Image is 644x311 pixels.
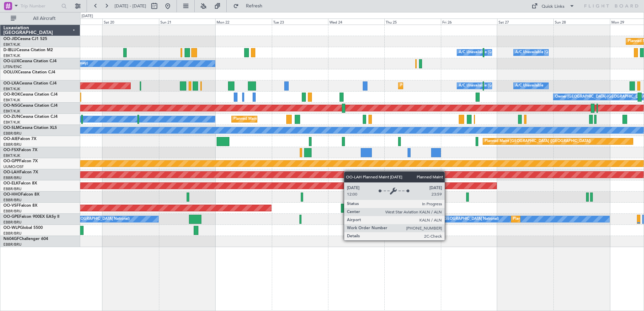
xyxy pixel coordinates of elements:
[459,47,584,58] div: A/C Unavailable [GEOGRAPHIC_DATA] ([GEOGRAPHIC_DATA] National)
[3,81,19,85] span: OO-LXA
[3,115,20,119] span: OO-ZUN
[3,193,21,197] span: OO-HHO
[3,226,43,230] a: OO-WLPGlobal 5500
[3,70,18,74] span: OOLUX
[515,81,543,91] div: A/C Unavailable
[3,237,19,241] span: N604GF
[3,198,22,203] a: EBBR/BRU
[3,186,22,192] a: EBBR/BRU
[3,153,20,158] a: EBKT/KJK
[82,13,93,19] div: [DATE]
[3,170,38,174] a: OO-LAHFalcon 7X
[3,93,20,97] span: OO-ROK
[3,231,22,236] a: EBBR/BRU
[3,204,19,208] span: OO-VSF
[3,220,22,225] a: EBBR/BRU
[3,126,57,130] a: OO-SLMCessna Citation XLS
[3,81,57,85] a: OO-LXACessna Citation CJ4
[230,1,270,11] button: Refresh
[542,3,565,10] div: Quick Links
[3,42,20,47] a: EBKT/KJK
[3,142,22,147] a: EBBR/BRU
[400,81,479,91] div: Planned Maint Kortrijk-[GEOGRAPHIC_DATA]
[3,115,58,119] a: OO-ZUNCessna Citation CJ4
[3,37,18,41] span: OO-JID
[3,48,53,52] a: D-IBLUCessna Citation M2
[3,93,58,97] a: OO-ROKCessna Citation CJ4
[3,104,20,108] span: OO-NSG
[3,159,38,163] a: OO-GPPFalcon 7X
[485,136,591,146] div: Planned Maint [GEOGRAPHIC_DATA] ([GEOGRAPHIC_DATA])
[115,3,146,9] span: [DATE] - [DATE]
[233,114,312,124] div: Planned Maint Kortrijk-[GEOGRAPHIC_DATA]
[3,215,59,219] a: OO-GPEFalcon 900EX EASy II
[328,19,384,25] div: Wed 24
[386,214,499,224] div: No Crew [GEOGRAPHIC_DATA] ([GEOGRAPHIC_DATA] National)
[272,19,328,25] div: Tue 23
[3,126,20,130] span: OO-SLM
[441,19,497,25] div: Fri 26
[3,226,20,230] span: OO-WLP
[159,19,215,25] div: Sun 21
[3,209,22,214] a: EBBR/BRU
[3,148,19,152] span: OO-FSX
[102,19,159,25] div: Sat 20
[497,19,553,25] div: Sat 27
[3,70,55,74] a: OOLUXCessna Citation CJ4
[3,170,20,174] span: OO-LAH
[515,47,623,58] div: A/C Unavailable [GEOGRAPHIC_DATA]-[GEOGRAPHIC_DATA]
[3,53,20,58] a: EBKT/KJK
[553,19,610,25] div: Sun 28
[18,16,71,21] span: All Aircraft
[3,175,22,180] a: EBBR/BRU
[384,19,441,25] div: Thu 25
[3,37,47,41] a: OO-JIDCessna CJ1 525
[513,214,635,224] div: Planned Maint [GEOGRAPHIC_DATA] ([GEOGRAPHIC_DATA] National)
[3,204,37,208] a: OO-VSFFalcon 8X
[3,159,19,163] span: OO-GPP
[3,181,19,185] span: OO-ELK
[215,19,271,25] div: Mon 22
[7,13,73,24] button: All Aircraft
[3,131,22,136] a: EBBR/BRU
[3,148,37,152] a: OO-FSXFalcon 7X
[3,137,36,141] a: OO-AIEFalcon 7X
[3,242,22,247] a: EBBR/BRU
[3,237,48,241] a: N604GFChallenger 604
[3,98,20,103] a: EBKT/KJK
[3,109,20,114] a: EBKT/KJK
[528,1,578,11] button: Quick Links
[3,59,19,63] span: OO-LUX
[3,137,18,141] span: OO-AIE
[3,181,37,185] a: OO-ELKFalcon 8X
[21,1,59,11] input: Trip Number
[3,64,22,69] a: LFSN/ENC
[3,120,20,125] a: EBKT/KJK
[3,164,24,169] a: UUMO/OSF
[240,4,268,8] span: Refresh
[3,193,39,197] a: OO-HHOFalcon 8X
[3,104,58,108] a: OO-NSGCessna Citation CJ4
[3,59,57,63] a: OO-LUXCessna Citation CJ4
[3,215,19,219] span: OO-GPE
[3,48,17,52] span: D-IBLU
[459,81,584,91] div: A/C Unavailable [GEOGRAPHIC_DATA] ([GEOGRAPHIC_DATA] National)
[3,87,20,92] a: EBKT/KJK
